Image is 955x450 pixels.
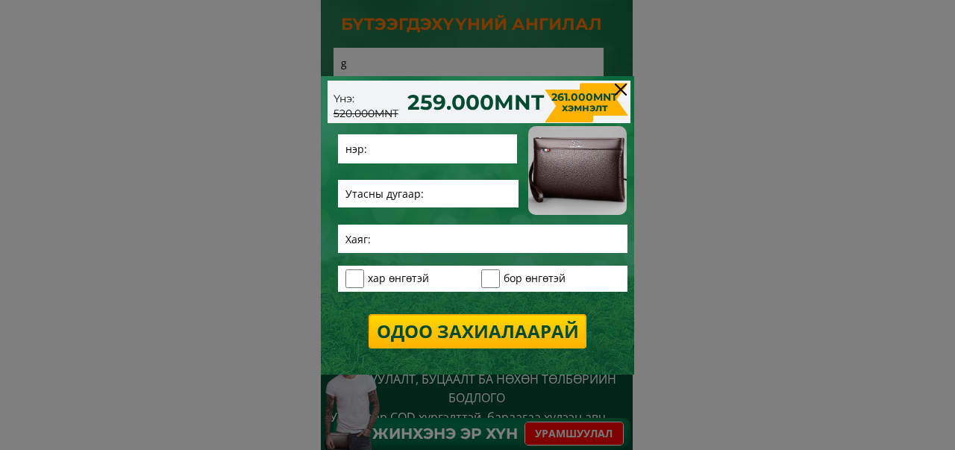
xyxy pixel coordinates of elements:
div: 261.000MNT хэмнэлт [548,92,621,113]
div: Үнэ: [334,92,410,121]
p: Одоо захиалаарай [369,316,586,347]
input: Утасны дугаар: [342,180,516,208]
input: Хаяг: [342,225,624,253]
span: хар өнгөтэй [368,270,429,287]
div: 259.000MNT [412,87,540,119]
input: нэр: [342,134,514,163]
span: бор өнгөтэй [504,270,566,287]
span: 520.000MNT [334,107,398,120]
